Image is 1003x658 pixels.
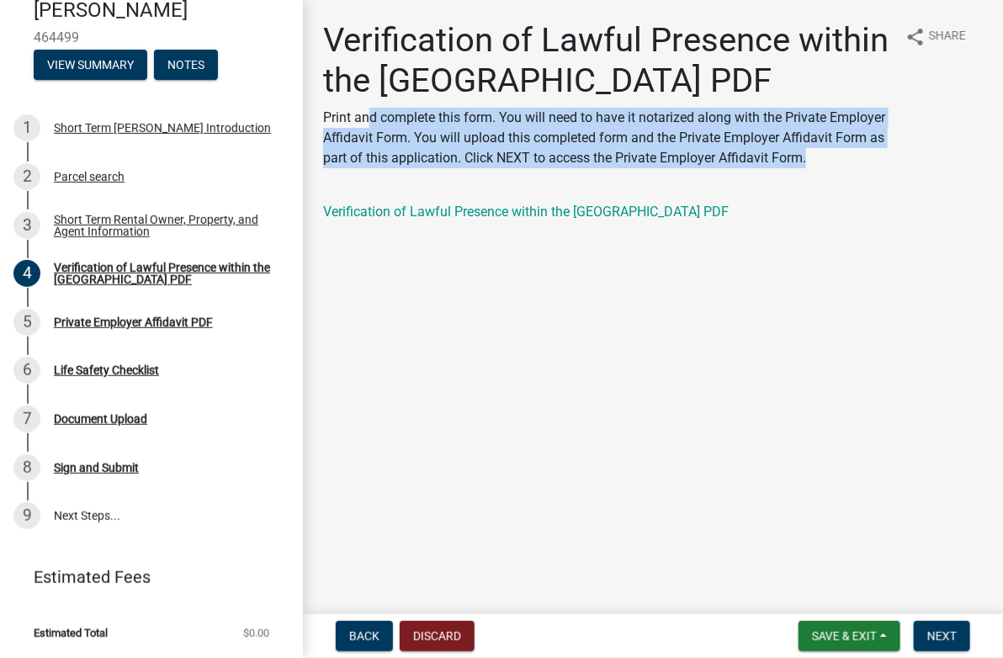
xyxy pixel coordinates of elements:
[54,413,147,425] div: Document Upload
[13,163,40,190] div: 2
[336,621,393,651] button: Back
[892,20,979,53] button: shareShare
[13,357,40,384] div: 6
[54,122,271,134] div: Short Term [PERSON_NAME] Introduction
[54,364,159,376] div: Life Safety Checklist
[34,628,108,639] span: Estimated Total
[13,212,40,239] div: 3
[154,59,218,72] wm-modal-confirm: Notes
[13,454,40,481] div: 8
[54,462,139,474] div: Sign and Submit
[13,260,40,287] div: 4
[54,214,276,237] div: Short Term Rental Owner, Property, and Agent Information
[905,27,926,47] i: share
[323,20,892,101] h1: Verification of Lawful Presence within the [GEOGRAPHIC_DATA] PDF
[13,114,40,141] div: 1
[812,629,877,643] span: Save & Exit
[400,621,475,651] button: Discard
[349,629,379,643] span: Back
[914,621,970,651] button: Next
[13,406,40,432] div: 7
[243,628,269,639] span: $0.00
[13,560,276,594] a: Estimated Fees
[13,502,40,529] div: 9
[54,171,125,183] div: Parcel search
[927,629,957,643] span: Next
[34,50,147,80] button: View Summary
[323,108,892,168] p: Print and complete this form. You will need to have it notarized along with the Private Employer ...
[929,27,966,47] span: Share
[799,621,900,651] button: Save & Exit
[154,50,218,80] button: Notes
[34,29,269,45] span: 464499
[13,309,40,336] div: 5
[34,59,147,72] wm-modal-confirm: Summary
[54,316,213,328] div: Private Employer Affidavit PDF
[323,204,729,220] a: Verification of Lawful Presence within the [GEOGRAPHIC_DATA] PDF
[54,262,276,285] div: Verification of Lawful Presence within the [GEOGRAPHIC_DATA] PDF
